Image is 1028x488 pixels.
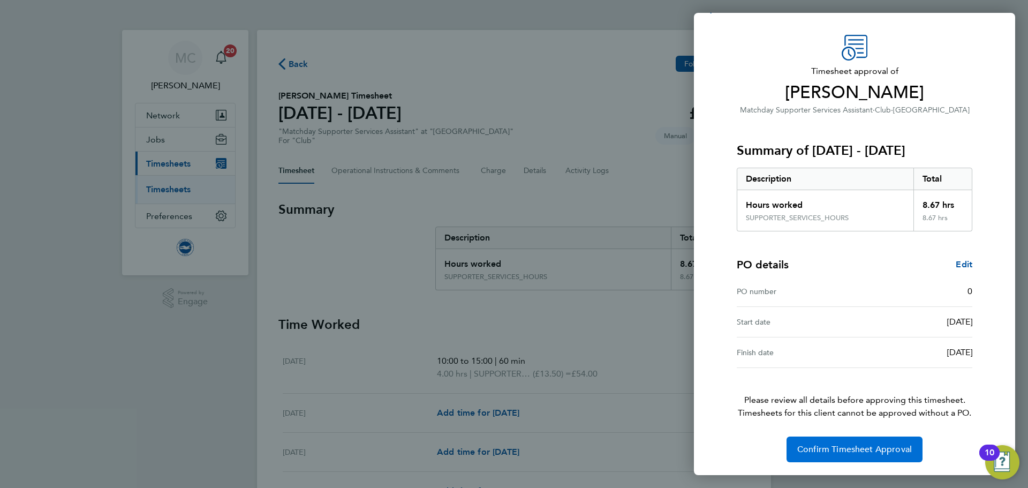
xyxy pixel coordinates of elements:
span: Matchday Supporter Services Assistant [740,106,873,115]
div: Description [737,168,913,190]
div: 8.67 hrs [913,190,972,214]
div: Start date [737,316,855,328]
span: · [873,106,875,115]
div: 8.67 hrs [913,214,972,231]
a: Edit [956,258,972,271]
span: Club [875,106,891,115]
div: Total [913,168,972,190]
h4: PO details [737,257,789,272]
div: Finish date [737,346,855,359]
span: · [891,106,893,115]
button: Open Resource Center, 10 new notifications [985,445,1019,479]
h3: Summary of [DATE] - [DATE] [737,142,972,159]
span: Timesheets for this client cannot be approved without a PO. [724,407,985,419]
div: [DATE] [855,346,972,359]
div: 10 [985,453,994,467]
span: [PERSON_NAME] [737,82,972,103]
div: Hours worked [737,190,913,214]
div: PO number [737,285,855,298]
div: [DATE] [855,316,972,328]
span: Confirm Timesheet Approval [797,444,912,455]
div: Summary of 01 - 31 Aug 2025 [737,168,972,231]
span: 0 [967,286,972,296]
div: SUPPORTER_SERVICES_HOURS [746,214,849,222]
span: Edit [956,259,972,269]
button: Confirm Timesheet Approval [787,437,923,462]
span: Timesheet approval of [737,65,972,78]
span: [GEOGRAPHIC_DATA] [893,106,970,115]
p: Please review all details before approving this timesheet. [724,368,985,419]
